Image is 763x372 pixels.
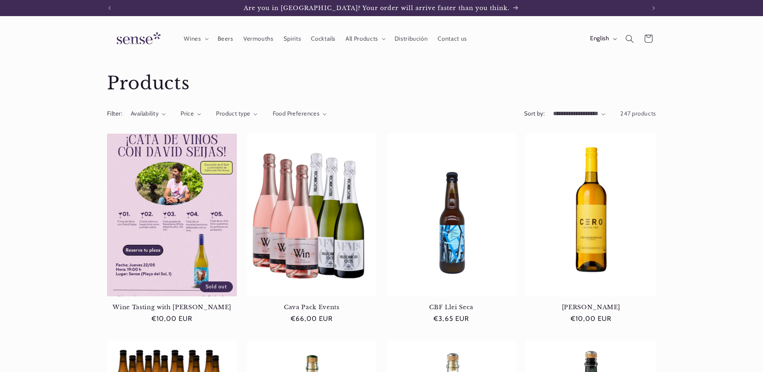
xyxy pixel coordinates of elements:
span: All Products [346,35,378,43]
a: Cava Pack Events [247,304,376,311]
span: Cocktails [311,35,335,43]
span: Vermouths [243,35,274,43]
a: Wine Tasting with [PERSON_NAME] [107,304,237,311]
summary: Food Preferences (0 selected) [273,110,327,118]
summary: All Products [341,30,390,48]
span: Distribución [395,35,428,43]
span: Contact us [438,35,467,43]
a: Distribución [389,30,433,48]
img: Sense [107,27,167,50]
a: Cocktails [306,30,341,48]
a: [PERSON_NAME] [526,304,656,311]
span: 247 products [620,110,656,117]
summary: Availability (0 selected) [131,110,166,118]
h1: Products [107,72,656,95]
span: English [590,34,609,43]
h2: Filter: [107,110,122,118]
summary: Search [621,29,639,48]
a: Beers [212,30,238,48]
a: Spirits [278,30,306,48]
span: Food Preferences [273,110,320,117]
span: Wines [184,35,201,43]
a: Vermouths [238,30,278,48]
summary: Product type (0 selected) [216,110,257,118]
span: Availability [131,110,158,117]
summary: Price [181,110,201,118]
span: Beers [218,35,233,43]
span: Product type [216,110,250,117]
a: CBF Llei Seca [387,304,516,311]
summary: Wines [179,30,212,48]
a: Sense [104,24,171,54]
span: Price [181,110,194,117]
button: English [585,31,620,47]
label: Sort by: [524,110,545,117]
span: Spirits [284,35,301,43]
span: Are you in [GEOGRAPHIC_DATA]? Your order will arrive faster than you think. [244,4,510,12]
a: Contact us [433,30,472,48]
